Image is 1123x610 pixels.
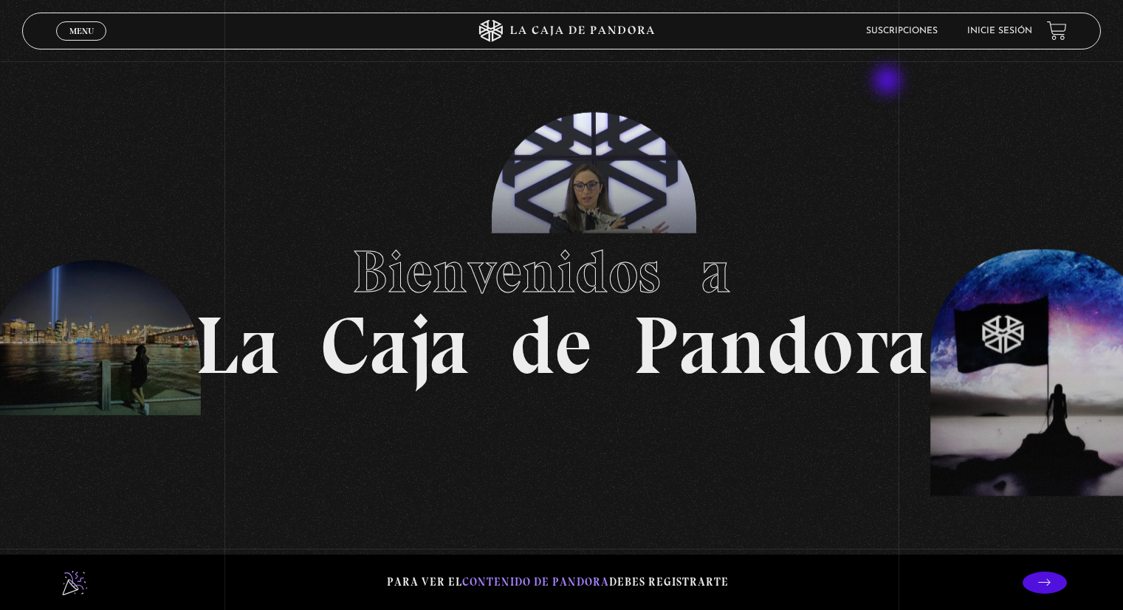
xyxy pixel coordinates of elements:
a: Suscripciones [866,27,938,35]
a: View your shopping cart [1047,21,1067,41]
p: Para ver el debes registrarte [387,572,729,592]
span: Menu [69,27,94,35]
span: Bienvenidos a [352,236,772,307]
a: Inicie sesión [967,27,1032,35]
span: Cerrar [64,38,99,49]
span: contenido de Pandora [462,575,609,589]
h1: La Caja de Pandora [195,224,928,386]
